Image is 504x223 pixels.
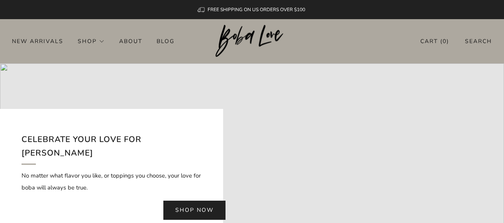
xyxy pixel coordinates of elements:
a: Cart [420,35,449,48]
h2: Celebrate your love for [PERSON_NAME] [22,133,202,164]
a: Search [465,35,492,48]
a: Shop [78,35,105,47]
p: No matter what flavor you like, or toppings you choose, your love for boba will always be true. [22,170,202,193]
a: New Arrivals [12,35,63,47]
items-count: 0 [443,37,447,45]
a: Blog [157,35,175,47]
a: Boba Love [216,25,288,58]
a: About [119,35,142,47]
a: Shop now [163,201,226,220]
img: Boba Love [216,25,288,57]
span: FREE SHIPPING ON US ORDERS OVER $100 [208,6,305,13]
